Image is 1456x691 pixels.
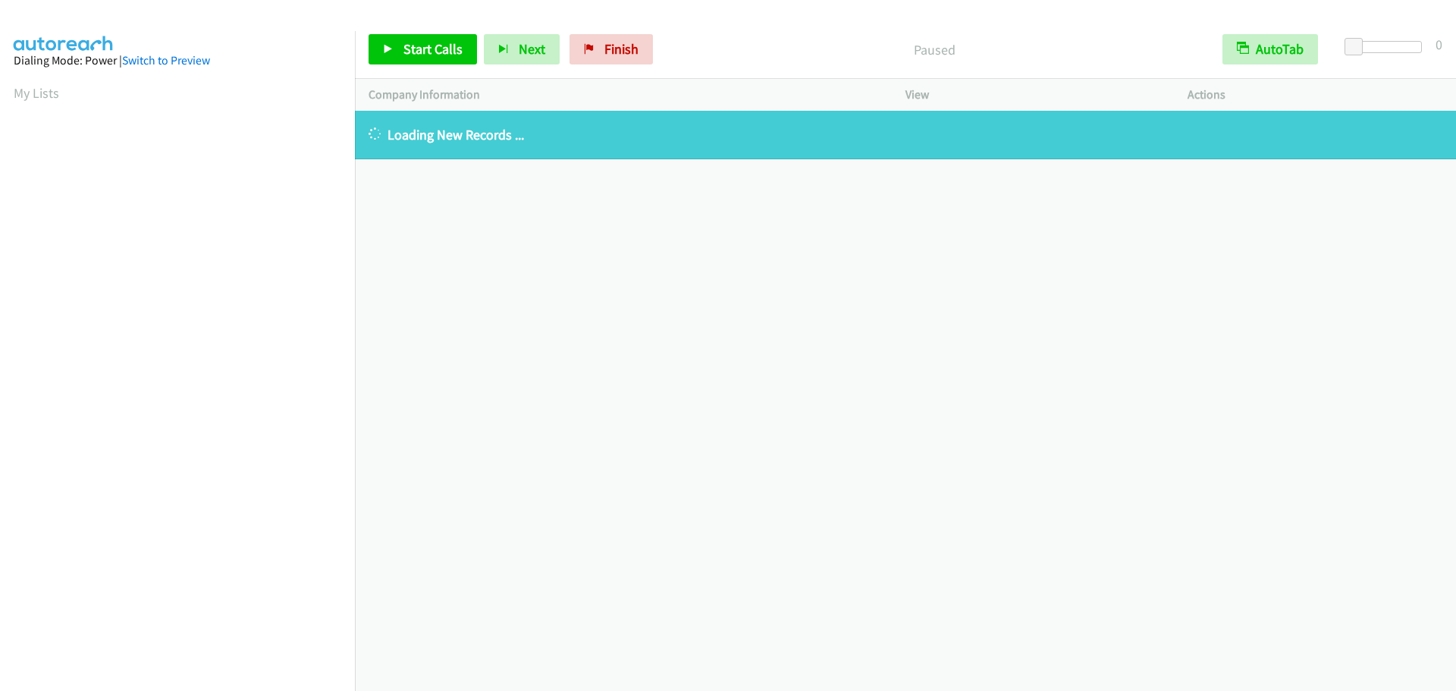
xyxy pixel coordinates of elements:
div: 0 [1436,34,1442,55]
span: Start Calls [403,40,463,58]
span: Finish [604,40,639,58]
div: Dialing Mode: Power | [14,52,341,70]
button: Next [484,34,560,64]
a: Switch to Preview [122,53,210,68]
button: AutoTab [1222,34,1318,64]
p: Paused [673,39,1195,60]
a: My Lists [14,84,59,102]
p: View [905,86,1160,104]
span: Next [519,40,545,58]
div: Delay between calls (in seconds) [1352,41,1422,53]
a: Finish [570,34,653,64]
p: Loading New Records ... [369,124,1442,145]
p: Company Information [369,86,878,104]
a: Start Calls [369,34,477,64]
p: Actions [1188,86,1442,104]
